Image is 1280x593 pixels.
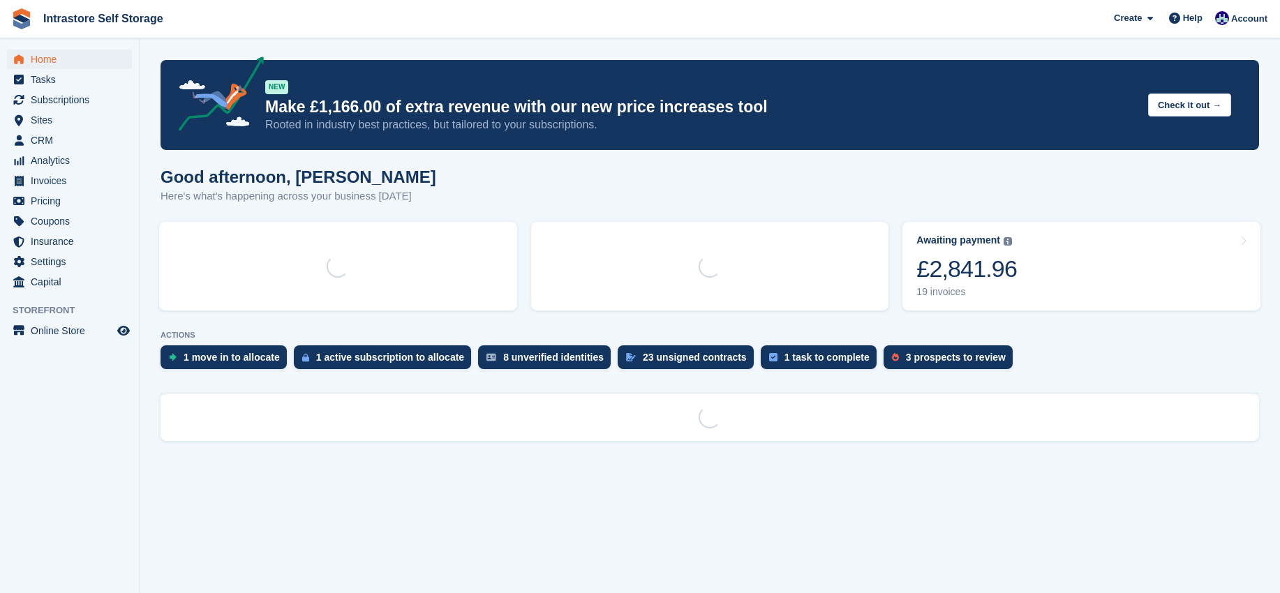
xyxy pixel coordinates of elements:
a: menu [7,130,132,150]
p: Make £1,166.00 of extra revenue with our new price increases tool [265,97,1137,117]
a: 1 task to complete [761,345,884,376]
div: 3 prospects to review [906,352,1006,363]
span: Tasks [31,70,114,89]
span: Online Store [31,321,114,340]
a: menu [7,171,132,190]
span: Storefront [13,303,139,317]
img: verify_identity-adf6edd0f0f0b5bbfe63781bf79b02c33cf7c696d77639b501bdc392416b5a36.svg [486,353,496,361]
a: menu [7,211,132,231]
button: Check it out → [1148,93,1231,117]
a: menu [7,321,132,340]
a: 1 active subscription to allocate [294,345,478,376]
p: ACTIONS [161,331,1259,340]
span: Settings [31,252,114,271]
div: 1 active subscription to allocate [316,352,464,363]
img: contract_signature_icon-13c848040528278c33f63329250d36e43548de30e8caae1d1a13099fd9432cc5.svg [626,353,636,361]
span: Coupons [31,211,114,231]
a: 8 unverified identities [478,345,618,376]
span: Pricing [31,191,114,211]
span: CRM [31,130,114,150]
span: Analytics [31,151,114,170]
a: 3 prospects to review [884,345,1020,376]
a: 1 move in to allocate [161,345,294,376]
a: menu [7,50,132,69]
div: 1 move in to allocate [184,352,280,363]
img: stora-icon-8386f47178a22dfd0bd8f6a31ec36ba5ce8667c1dd55bd0f319d3a0aa187defe.svg [11,8,32,29]
span: Insurance [31,232,114,251]
img: move_ins_to_allocate_icon-fdf77a2bb77ea45bf5b3d319d69a93e2d87916cf1d5bf7949dd705db3b84f3ca.svg [169,353,177,361]
div: 19 invoices [916,286,1017,298]
a: menu [7,110,132,130]
span: Account [1231,12,1267,26]
span: Invoices [31,171,114,190]
h1: Good afternoon, [PERSON_NAME] [161,167,436,186]
span: Help [1183,11,1203,25]
a: menu [7,151,132,170]
a: menu [7,90,132,110]
a: menu [7,191,132,211]
a: 23 unsigned contracts [618,345,761,376]
img: icon-info-grey-7440780725fd019a000dd9b08b2336e03edf1995a4989e88bcd33f0948082b44.svg [1004,237,1012,246]
a: Awaiting payment £2,841.96 19 invoices [902,222,1260,310]
div: Awaiting payment [916,234,1000,246]
a: menu [7,272,132,292]
img: price-adjustments-announcement-icon-8257ccfd72463d97f412b2fc003d46551f7dbcb40ab6d574587a9cd5c0d94... [167,57,265,136]
span: Create [1114,11,1142,25]
img: prospect-51fa495bee0391a8d652442698ab0144808aea92771e9ea1ae160a38d050c398.svg [892,353,899,361]
div: 8 unverified identities [503,352,604,363]
a: menu [7,232,132,251]
div: NEW [265,80,288,94]
p: Here's what's happening across your business [DATE] [161,188,436,204]
img: Mathew Tremewan [1215,11,1229,25]
p: Rooted in industry best practices, but tailored to your subscriptions. [265,117,1137,133]
img: active_subscription_to_allocate_icon-d502201f5373d7db506a760aba3b589e785aa758c864c3986d89f69b8ff3... [302,353,309,362]
span: Subscriptions [31,90,114,110]
a: Preview store [115,322,132,339]
img: task-75834270c22a3079a89374b754ae025e5fb1db73e45f91037f5363f120a921f8.svg [769,353,777,361]
div: 1 task to complete [784,352,870,363]
a: menu [7,252,132,271]
div: 23 unsigned contracts [643,352,747,363]
span: Home [31,50,114,69]
a: menu [7,70,132,89]
a: Intrastore Self Storage [38,7,169,30]
span: Sites [31,110,114,130]
div: £2,841.96 [916,255,1017,283]
span: Capital [31,272,114,292]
